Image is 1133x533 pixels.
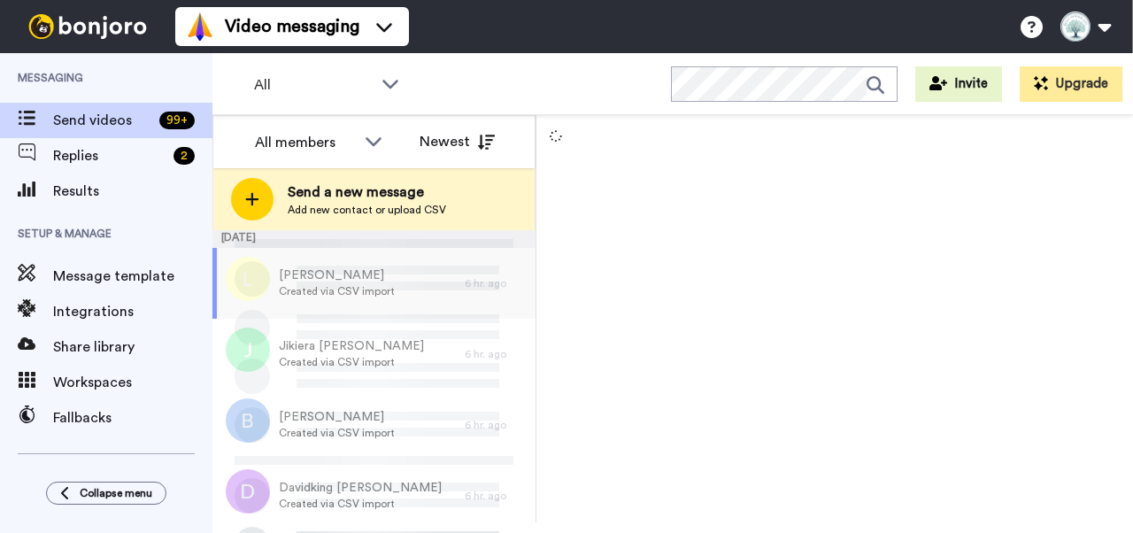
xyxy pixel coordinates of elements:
div: 6 hr. ago [465,276,527,290]
span: Replies [53,145,166,166]
span: Results [53,181,212,202]
span: Fallbacks [53,407,212,429]
span: Send a new message [288,182,446,203]
img: vm-color.svg [186,12,214,41]
button: Collapse menu [46,482,166,505]
span: [PERSON_NAME] [279,266,395,284]
img: d.png [226,469,270,514]
span: Share library [53,336,212,358]
div: All members [255,132,356,153]
div: 2 [173,147,195,165]
span: Collapse menu [80,486,152,500]
span: Created via CSV import [279,497,442,511]
img: bj-logo-header-white.svg [21,14,154,39]
span: Add new contact or upload CSV [288,203,446,217]
span: Send videos [53,110,152,131]
div: 6 hr. ago [465,418,527,432]
span: Video messaging [225,14,359,39]
span: [PERSON_NAME] [279,408,395,426]
button: Invite [915,66,1002,102]
img: l.png [226,257,270,301]
span: Created via CSV import [279,284,395,298]
span: Davidking [PERSON_NAME] [279,479,442,497]
span: Created via CSV import [279,355,424,369]
span: Jikiera [PERSON_NAME] [279,337,424,355]
span: Integrations [53,301,212,322]
button: Newest [406,124,508,159]
div: 99 + [159,112,195,129]
span: Workspaces [53,372,212,393]
div: 6 hr. ago [465,489,527,503]
span: Message template [53,266,212,287]
div: 6 hr. ago [465,347,527,361]
img: j.png [226,328,270,372]
span: All [254,74,373,96]
div: [DATE] [212,230,536,248]
img: b.png [226,398,270,443]
button: Upgrade [1020,66,1122,102]
span: Created via CSV import [279,426,395,440]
